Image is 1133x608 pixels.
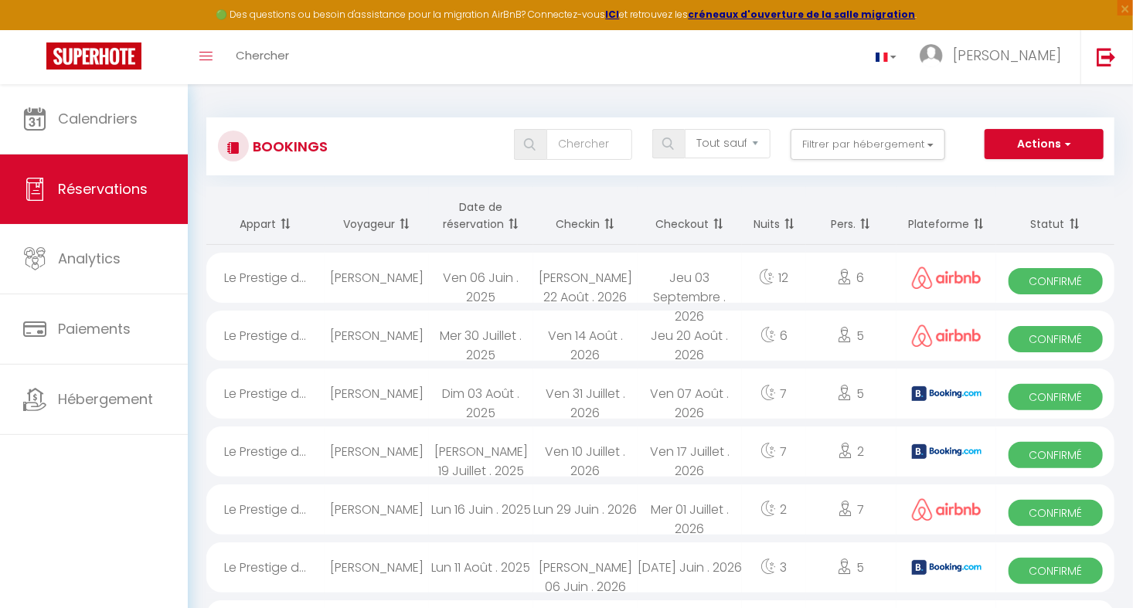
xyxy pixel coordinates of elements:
span: Analytics [58,249,121,268]
span: Chercher [236,47,289,63]
button: Ouvrir le widget de chat LiveChat [12,6,59,53]
th: Sort by nights [742,187,805,245]
th: Sort by checkin [533,187,638,245]
a: ... [PERSON_NAME] [908,30,1080,84]
img: ... [920,44,943,67]
th: Sort by guest [325,187,429,245]
span: [PERSON_NAME] [953,46,1061,65]
h3: Bookings [249,129,328,164]
button: Filtrer par hébergement [791,129,945,160]
span: Calendriers [58,109,138,128]
th: Sort by booking date [429,187,533,245]
img: logout [1097,47,1116,66]
th: Sort by status [996,187,1114,245]
th: Sort by people [806,187,897,245]
th: Sort by checkout [638,187,742,245]
input: Chercher [546,129,632,160]
a: Chercher [224,30,301,84]
a: créneaux d'ouverture de la salle migration [689,8,916,21]
th: Sort by rentals [206,187,325,245]
a: ICI [606,8,620,21]
th: Sort by channel [897,187,996,245]
img: Super Booking [46,42,141,70]
span: Paiements [58,319,131,338]
span: Réservations [58,179,148,199]
span: Hébergement [58,389,153,409]
button: Actions [985,129,1104,160]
